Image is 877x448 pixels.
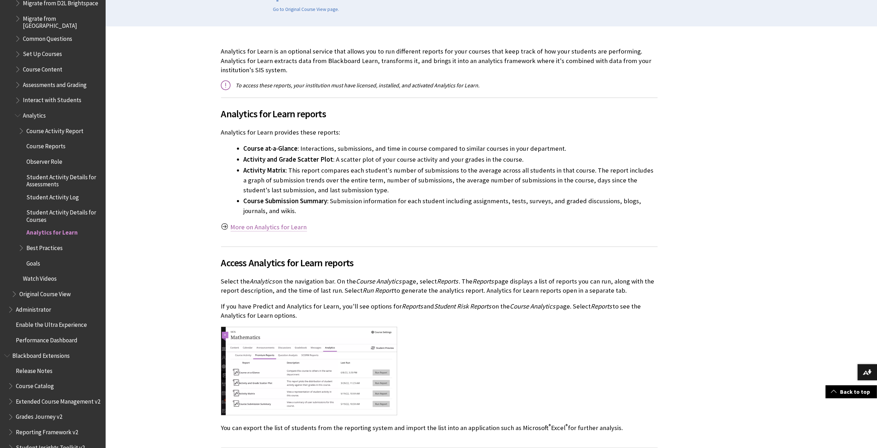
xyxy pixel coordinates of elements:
span: Reports [473,277,494,285]
span: Student Activity Log [26,191,79,201]
sup: ® [549,423,551,429]
span: Activity Matrix [244,166,286,174]
p: To access these reports, your institution must have licensed, installed, and activated Analytics ... [221,81,658,89]
span: Reports [402,302,423,310]
p: You can export the list of students from the reporting system and import the list into an applica... [221,423,658,433]
span: Reports [437,277,458,285]
span: Blackboard Extensions [12,350,70,359]
span: Best Practices [26,242,63,251]
span: Administrator [16,304,51,313]
span: Original Course View [19,288,71,298]
span: Common Questions [23,33,72,42]
p: Analytics for Learn provides these reports: [221,128,658,137]
span: Interact with Students [23,94,81,104]
span: Watch Videos [23,273,57,282]
span: Performance Dashboard [16,334,77,344]
span: Course Catalog [16,380,54,390]
span: Analytics for Learn [26,227,78,236]
span: Grades Journey v2 [16,411,62,421]
p: Analytics for Learn is an optional service that allows you to run different reports for your cour... [221,47,658,75]
a: Go to Original Course View page. [273,6,339,13]
span: Course at-a-Glance [244,144,298,153]
sup: ® [566,423,568,429]
span: Activity and Grade Scatter Plot [244,155,333,163]
span: Goals [26,257,40,267]
span: Migrate from [GEOGRAPHIC_DATA] [23,13,101,29]
span: Extended Course Management v2 [16,396,100,405]
span: Access Analytics for Learn reports [221,255,658,270]
span: Course Analytics [356,277,402,285]
span: Course Analytics [510,302,556,310]
li: : Interactions, submissions, and time in course compared to similar courses in your department. [244,144,658,154]
span: Course Activity Report [26,125,83,135]
li: : Submission information for each student including assignments, tests, surveys, and graded discu... [244,196,658,216]
p: If you have Predict and Analytics for Learn, you'll see options for and on the page. Select to se... [221,302,658,320]
span: Student Activity Details for Assessments [26,171,101,188]
span: Run Report [363,286,394,294]
span: Course Content [23,63,62,73]
span: Reports [591,302,612,310]
span: Course Submission Summary [244,197,327,205]
img: Screenshot of the Analytics tab of a course. Premium Reports is underlined and the reports listed... [221,327,397,415]
span: Analytics for Learn reports [221,106,658,121]
a: Back to top [826,385,877,398]
span: Student Risk Reports [434,302,491,310]
span: Set Up Courses [23,48,62,58]
span: Observer Role [26,156,62,165]
li: : This report compares each student's number of submissions to the average across all students in... [244,166,658,195]
span: Analytics [250,277,275,285]
a: More on Analytics for Learn [231,223,307,231]
span: Course Reports [26,141,65,150]
span: Analytics [23,110,46,119]
p: Select the on the navigation bar. On the page, select . The page displays a list of reports you c... [221,277,658,295]
span: Enable the Ultra Experience [16,319,87,329]
span: Release Notes [16,365,52,375]
span: Reporting Framework v2 [16,427,78,436]
span: Assessments and Grading [23,79,87,88]
span: Student Activity Details for Courses [26,207,101,223]
li: : A scatter plot of your course activity and your grades in the course. [244,155,658,164]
